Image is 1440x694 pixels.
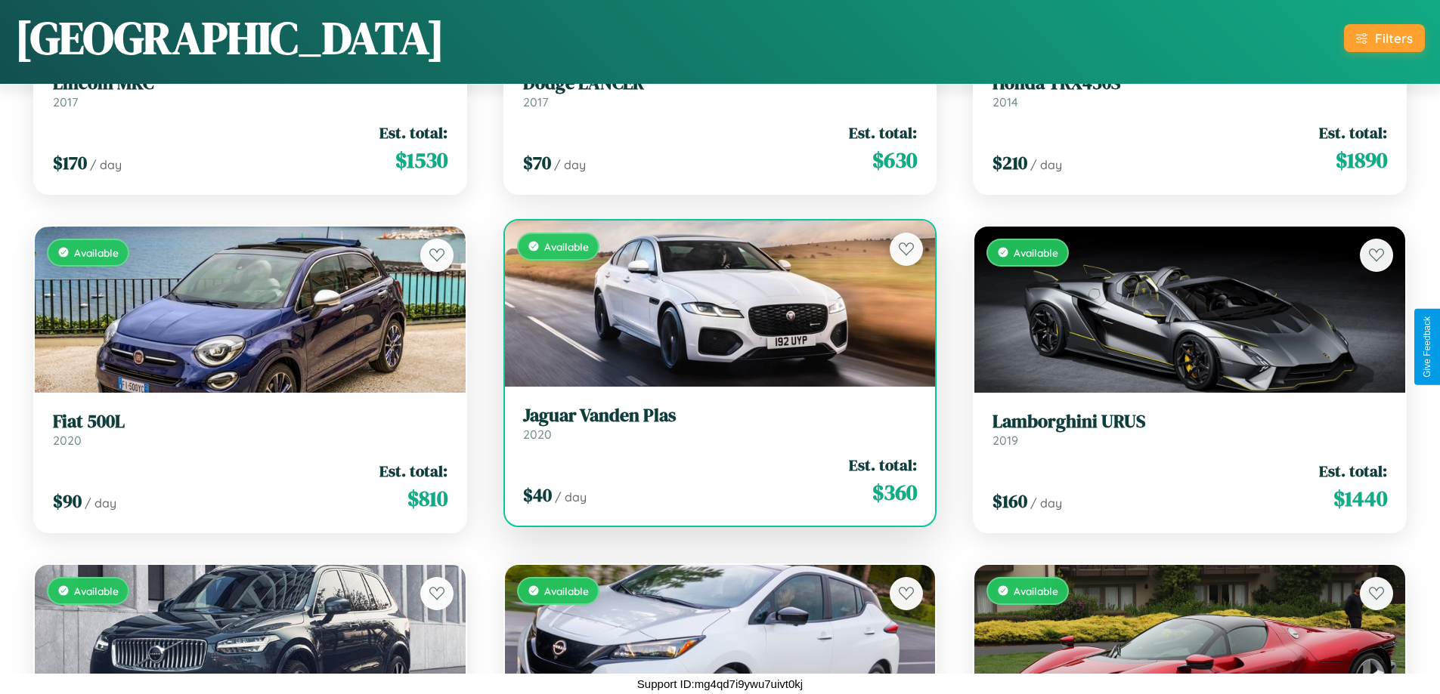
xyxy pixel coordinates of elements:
span: Available [544,585,589,597]
h3: Honda TRX450S [993,72,1387,94]
a: Lamborghini URUS2019 [993,411,1387,448]
span: $ 210 [993,150,1027,175]
span: $ 810 [407,483,447,514]
span: $ 360 [872,477,917,507]
span: Est. total: [849,454,917,476]
span: $ 1440 [1333,483,1387,514]
span: $ 90 [53,489,82,514]
span: Est. total: [379,122,447,143]
span: 2014 [993,94,1018,109]
span: Available [544,240,589,253]
span: Est. total: [849,122,917,143]
div: Filters [1375,30,1413,46]
span: Est. total: [379,460,447,482]
button: Filters [1344,24,1425,52]
h3: Fiat 500L [53,411,447,433]
span: Available [1014,246,1058,259]
span: / day [554,157,586,172]
span: $ 630 [872,145,917,175]
span: $ 170 [53,150,87,175]
span: / day [555,489,587,504]
span: Est. total: [1319,122,1387,143]
h3: Lincoln MKC [53,72,447,94]
span: 2020 [523,427,552,442]
span: / day [1030,495,1062,510]
span: $ 40 [523,483,552,507]
span: 2020 [53,433,82,448]
a: Honda TRX450S2014 [993,72,1387,109]
h3: Dodge LANCER [523,72,918,94]
span: $ 1890 [1336,145,1387,175]
span: Est. total: [1319,460,1387,482]
span: 2017 [523,94,548,109]
span: $ 160 [993,489,1027,514]
span: 2019 [993,433,1018,448]
a: Lincoln MKC2017 [53,72,447,109]
p: Support ID: mg4qd7i9ywu7uivt0kj [637,674,803,694]
h3: Jaguar Vanden Plas [523,405,918,427]
a: Jaguar Vanden Plas2020 [523,405,918,442]
a: Fiat 500L2020 [53,411,447,448]
h3: Lamborghini URUS [993,411,1387,433]
h1: [GEOGRAPHIC_DATA] [15,7,444,69]
span: / day [1030,157,1062,172]
span: $ 1530 [395,145,447,175]
span: Available [74,246,119,259]
span: Available [1014,585,1058,597]
div: Give Feedback [1422,316,1432,378]
span: / day [90,157,122,172]
span: Available [74,585,119,597]
span: 2017 [53,94,78,109]
span: / day [85,495,116,510]
a: Dodge LANCER2017 [523,72,918,109]
span: $ 70 [523,150,551,175]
